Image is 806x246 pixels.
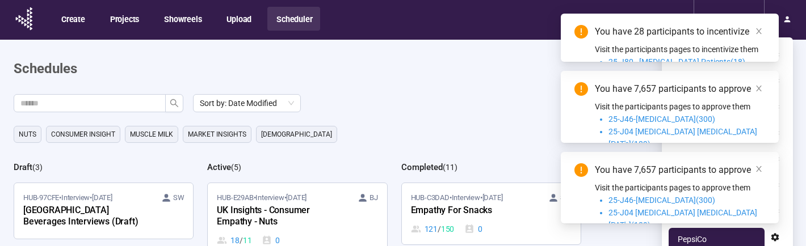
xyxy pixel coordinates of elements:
[608,114,715,124] span: 25-J46-[MEDICAL_DATA](300)
[155,7,209,31] button: Showreels
[443,163,457,172] span: ( 11 )
[411,192,503,203] span: HUB-C3DAD • Interview •
[23,192,112,203] span: HUB-97CFE • Interview •
[595,43,765,56] p: Visit the participants pages to incentivize them
[411,223,455,235] div: 121
[608,208,757,230] span: 25-J04 [MEDICAL_DATA] [MEDICAL_DATA] [PAT's](189)
[595,25,765,39] div: You have 28 participants to incentivize
[217,7,259,31] button: Upload
[261,129,332,140] span: [DEMOGRAPHIC_DATA]
[574,25,588,39] span: exclamation-circle
[574,163,588,177] span: exclamation-circle
[165,94,183,112] button: search
[411,203,536,218] div: Empathy For Snacks
[217,192,307,203] span: HUB-E29AB • Interview •
[231,163,241,172] span: ( 5 )
[401,162,443,172] h2: Completed
[23,203,148,230] div: [GEOGRAPHIC_DATA] Beverages Interviews (Draft)
[755,84,763,92] span: close
[595,181,765,194] p: Visit the participants pages to approve them
[595,100,765,113] p: Visit the participants pages to approve them
[92,193,112,202] time: [DATE]
[441,223,454,235] span: 150
[32,163,43,172] span: ( 3 )
[170,99,179,108] span: search
[14,162,32,172] h2: Draft
[678,150,762,172] div: PepsiCo Beverages [GEOGRAPHIC_DATA]
[755,27,763,35] span: close
[402,183,581,244] a: HUB-C3DAD•Interview•[DATE] SWEmpathy For Snacks121 / 1500
[267,7,320,31] button: Scheduler
[14,183,193,239] a: HUB-97CFE•Interview•[DATE] SW[GEOGRAPHIC_DATA] Beverages Interviews (Draft)
[52,7,93,31] button: Create
[51,129,115,140] span: consumer insight
[130,129,173,140] span: Muscle Milk
[706,9,749,31] div: PepsiCo
[438,223,441,235] span: /
[173,192,184,203] span: SW
[595,163,765,177] div: You have 7,657 participants to approve
[286,193,307,202] time: [DATE]
[101,7,147,31] button: Projects
[188,129,246,140] span: market insights
[755,165,763,173] span: close
[608,127,757,149] span: 25-J04 [MEDICAL_DATA] [MEDICAL_DATA] [PAT's](189)
[19,129,36,140] span: Nuts
[464,223,482,235] div: 0
[482,193,503,202] time: [DATE]
[608,57,745,66] span: 25-J80 - [MEDICAL_DATA] Patients(18)
[217,203,342,230] div: UK Insights - Consumer Empathy - Nuts
[200,95,294,112] span: Sort by: Date Modified
[370,192,378,203] span: BJ
[14,58,77,80] h1: Schedules
[574,82,588,96] span: exclamation-circle
[608,196,715,205] span: 25-J46-[MEDICAL_DATA](300)
[595,82,765,96] div: You have 7,657 participants to approve
[207,162,231,172] h2: Active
